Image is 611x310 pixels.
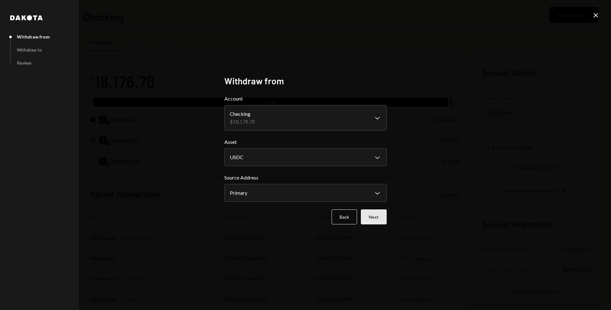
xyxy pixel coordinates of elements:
[17,34,50,39] div: Withdraw from
[224,95,387,102] label: Account
[17,60,32,66] div: Review
[224,138,387,146] label: Asset
[224,75,387,87] h2: Withdraw from
[224,174,387,181] label: Source Address
[224,105,387,130] button: Account
[361,209,387,224] button: Next
[332,209,357,224] button: Back
[224,184,387,202] button: Source Address
[224,148,387,166] button: Asset
[17,47,42,53] div: Withdraw to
